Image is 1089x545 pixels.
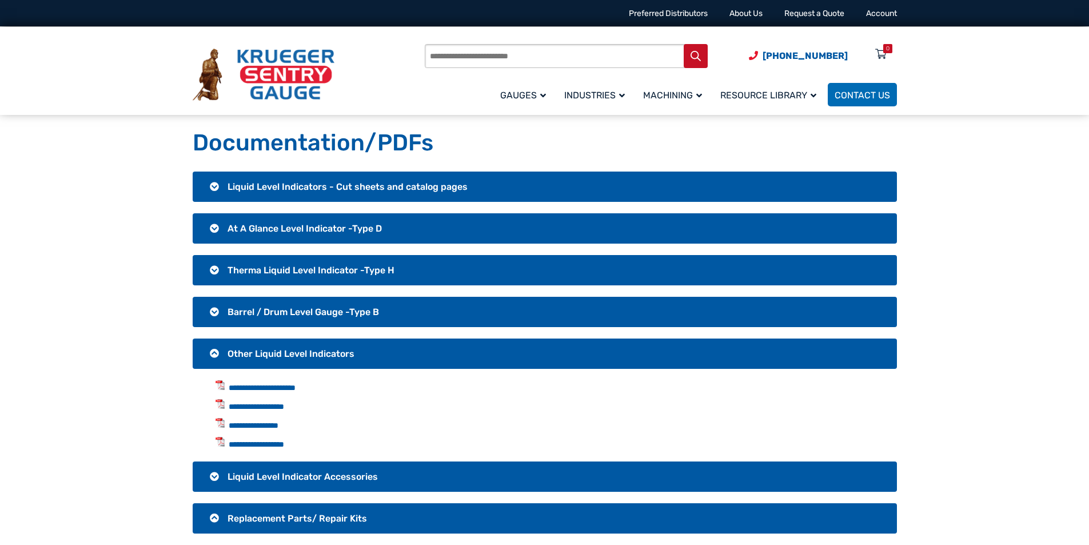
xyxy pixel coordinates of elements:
span: Contact Us [835,90,890,101]
img: Krueger Sentry Gauge [193,49,334,101]
span: Other Liquid Level Indicators [228,348,354,359]
a: Contact Us [828,83,897,106]
a: Preferred Distributors [629,9,708,18]
a: About Us [729,9,763,18]
span: Industries [564,90,625,101]
span: Therma Liquid Level Indicator -Type H [228,265,394,276]
a: Request a Quote [784,9,844,18]
a: Resource Library [713,81,828,108]
span: Gauges [500,90,546,101]
a: Gauges [493,81,557,108]
span: Replacement Parts/ Repair Kits [228,513,367,524]
span: Liquid Level Indicator Accessories [228,471,378,482]
span: [PHONE_NUMBER] [763,50,848,61]
a: Account [866,9,897,18]
a: Machining [636,81,713,108]
span: At A Glance Level Indicator -Type D [228,223,382,234]
h1: Documentation/PDFs [193,129,897,157]
span: Liquid Level Indicators - Cut sheets and catalog pages [228,181,468,192]
span: Machining [643,90,702,101]
span: Resource Library [720,90,816,101]
span: Barrel / Drum Level Gauge -Type B [228,307,379,317]
a: Phone Number (920) 434-8860 [749,49,848,63]
a: Industries [557,81,636,108]
div: 0 [886,44,889,53]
